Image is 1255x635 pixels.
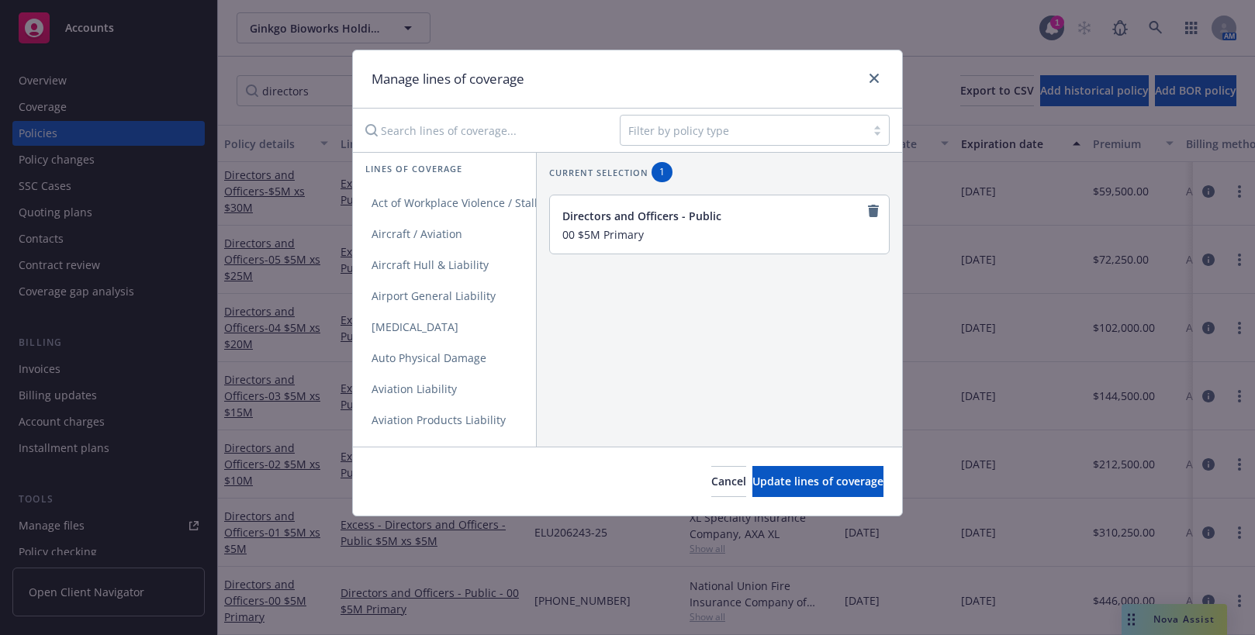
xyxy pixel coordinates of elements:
[353,257,507,272] span: Aircraft Hull & Liability
[353,319,477,334] span: [MEDICAL_DATA]
[549,166,648,179] span: Current selection
[658,165,666,179] span: 1
[562,227,873,241] input: Add a display name...
[752,466,883,497] button: Update lines of coverage
[711,474,746,488] span: Cancel
[365,162,462,175] span: Lines of coverage
[353,350,505,365] span: Auto Physical Damage
[562,208,873,224] div: Directors and Officers - Public
[711,466,746,497] button: Cancel
[372,69,524,89] h1: Manage lines of coverage
[353,288,514,303] span: Airport General Liability
[353,195,612,210] span: Act of Workplace Violence / Stalking Threat
[356,115,607,146] input: Search lines of coverage...
[752,474,883,488] span: Update lines of coverage
[864,202,883,220] a: remove
[865,69,883,88] a: close
[353,226,481,241] span: Aircraft / Aviation
[353,443,477,458] span: Blanket Accident
[353,381,475,396] span: Aviation Liability
[353,412,524,427] span: Aviation Products Liability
